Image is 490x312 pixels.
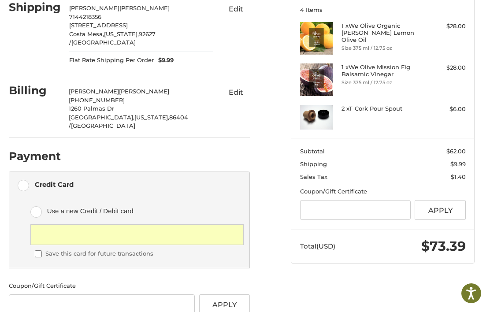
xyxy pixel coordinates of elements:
span: [US_STATE], [134,114,169,121]
div: $28.00 [424,22,466,31]
iframe: Secure card payment input frame [37,230,238,239]
span: Costa Mesa, [69,30,104,37]
span: Shipping [300,160,327,167]
span: Sales Tax [300,173,327,180]
span: $9.99 [154,56,174,65]
span: $9.99 [450,160,466,167]
span: [PERSON_NAME] [69,4,119,11]
button: Apply [415,200,466,220]
h3: 4 Items [300,6,466,13]
span: $1.40 [451,173,466,180]
button: Edit [222,85,250,99]
span: [GEOGRAPHIC_DATA] [71,122,135,129]
span: 7144218356 [69,13,101,20]
span: [PHONE_NUMBER] [69,97,125,104]
span: 1260 Palmas Dr [69,105,114,112]
span: [GEOGRAPHIC_DATA] [71,39,136,46]
label: Save this card for future transactions [45,249,153,258]
div: $6.00 [424,105,466,114]
span: [PERSON_NAME] [119,88,169,95]
li: Size 375 ml / 12.75 oz [342,79,422,86]
span: Flat Rate Shipping Per Order [69,56,154,65]
div: $28.00 [424,63,466,72]
h2: Shipping [9,0,61,14]
span: [STREET_ADDRESS] [69,22,128,29]
div: Coupon/Gift Certificate [300,187,466,196]
input: Gift Certificate or Coupon Code [300,200,411,220]
span: Subtotal [300,148,325,155]
p: We're away right now. Please check back later! [12,13,100,20]
span: [PERSON_NAME] [119,4,170,11]
span: [US_STATE], [104,30,139,37]
div: Credit Card [35,177,74,192]
h2: Billing [9,84,60,97]
span: Use a new Credit / Debit card [47,204,231,218]
span: [GEOGRAPHIC_DATA], [69,114,134,121]
h2: Payment [9,149,61,163]
iframe: Google Customer Reviews [417,288,490,312]
button: Open LiveChat chat widget [101,11,112,22]
h4: 1 x We Olive Mission Fig Balsamic Vinegar [342,63,422,78]
button: Edit [222,2,250,16]
h4: 1 x We Olive Organic [PERSON_NAME] Lemon Olive Oil [342,22,422,44]
span: [PERSON_NAME] [69,88,119,95]
span: $73.39 [421,238,466,254]
div: Coupon/Gift Certificate [9,282,250,290]
li: Size 375 ml / 12.75 oz [342,45,422,52]
h4: 2 x T-Cork Pour Spout [342,105,422,112]
span: $62.00 [446,148,466,155]
span: Total (USD) [300,242,335,250]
